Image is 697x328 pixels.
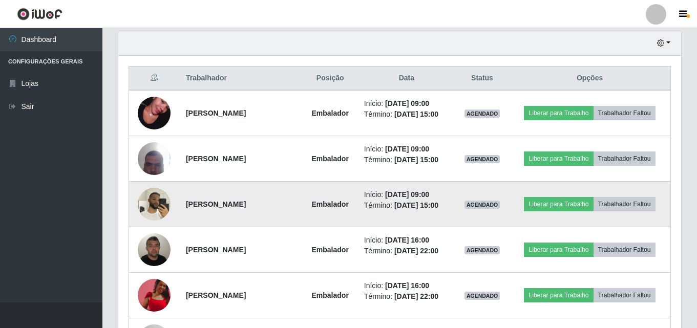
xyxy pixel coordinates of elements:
th: Trabalhador [180,67,303,91]
li: Término: [364,109,449,120]
li: Término: [364,200,449,211]
li: Início: [364,235,449,246]
time: [DATE] 15:00 [394,156,438,164]
strong: Embalador [311,246,348,254]
img: 1717438276108.jpeg [138,84,171,142]
strong: Embalador [311,155,348,163]
time: [DATE] 09:00 [385,145,429,153]
span: AGENDADO [464,201,500,209]
time: [DATE] 22:00 [394,247,438,255]
li: Término: [364,291,449,302]
li: Término: [364,155,449,165]
button: Trabalhador Faltou [594,106,656,120]
button: Trabalhador Faltou [594,288,656,302]
button: Liberar para Trabalho [524,243,593,257]
span: AGENDADO [464,292,500,300]
img: 1722619557508.jpeg [138,137,171,180]
th: Status [455,67,509,91]
img: 1752572320216.jpeg [138,279,171,312]
strong: [PERSON_NAME] [186,291,246,299]
img: CoreUI Logo [17,8,62,20]
button: Trabalhador Faltou [594,243,656,257]
button: Liberar para Trabalho [524,288,593,302]
button: Liberar para Trabalho [524,151,593,166]
strong: [PERSON_NAME] [186,246,246,254]
li: Término: [364,246,449,256]
th: Posição [303,67,358,91]
time: [DATE] 15:00 [394,201,438,209]
time: [DATE] 16:00 [385,281,429,290]
span: AGENDADO [464,246,500,254]
img: 1755889070494.jpeg [138,182,171,226]
img: 1714957062897.jpeg [138,228,171,271]
button: Liberar para Trabalho [524,106,593,120]
li: Início: [364,189,449,200]
th: Opções [509,67,670,91]
li: Início: [364,144,449,155]
strong: Embalador [311,109,348,117]
time: [DATE] 09:00 [385,99,429,107]
strong: [PERSON_NAME] [186,200,246,208]
time: [DATE] 15:00 [394,110,438,118]
time: [DATE] 22:00 [394,292,438,300]
button: Trabalhador Faltou [594,151,656,166]
button: Liberar para Trabalho [524,197,593,211]
strong: Embalador [311,200,348,208]
time: [DATE] 16:00 [385,236,429,244]
strong: Embalador [311,291,348,299]
th: Data [358,67,455,91]
span: AGENDADO [464,155,500,163]
strong: [PERSON_NAME] [186,109,246,117]
li: Início: [364,98,449,109]
button: Trabalhador Faltou [594,197,656,211]
li: Início: [364,280,449,291]
time: [DATE] 09:00 [385,190,429,199]
strong: [PERSON_NAME] [186,155,246,163]
span: AGENDADO [464,110,500,118]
